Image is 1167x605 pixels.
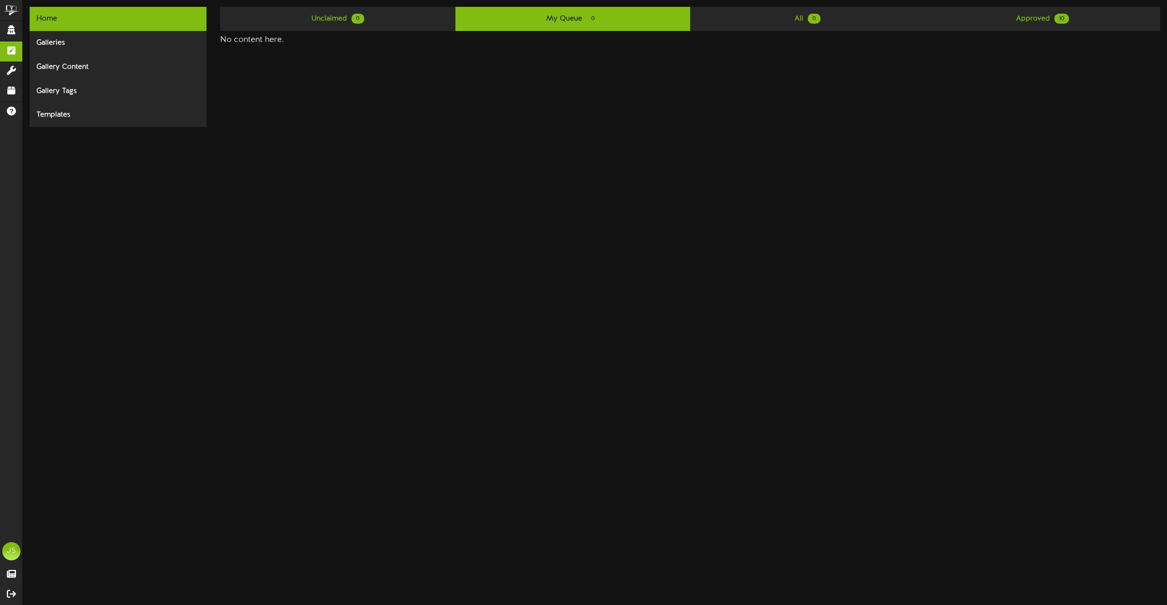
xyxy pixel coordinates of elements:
[690,7,925,31] a: All
[1054,14,1069,24] span: 10
[30,7,207,31] div: Home
[455,7,690,31] a: My Queue
[925,7,1160,31] a: Approved
[351,14,364,24] span: 0
[808,14,821,24] span: 0
[220,7,455,31] a: Unclaimed
[30,31,207,55] div: Galleries
[220,36,1160,45] h4: No content here.
[30,55,207,79] div: Gallery Content
[30,103,207,127] div: Templates
[587,14,599,24] span: 0
[2,542,21,560] div: JS
[30,79,207,103] div: Gallery Tags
